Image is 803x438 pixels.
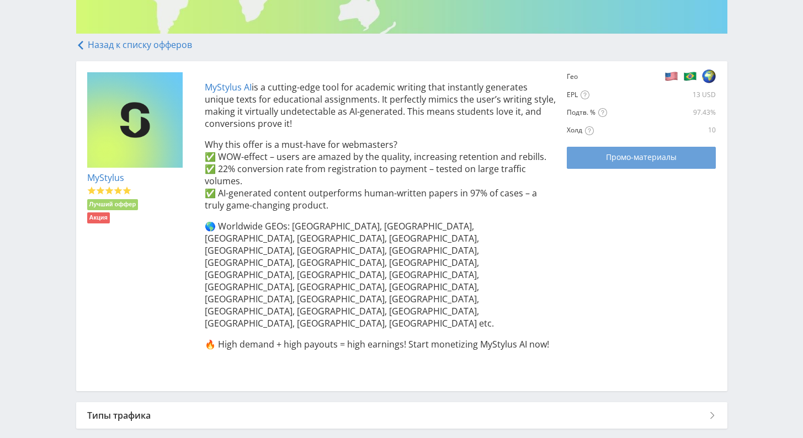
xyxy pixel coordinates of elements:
div: 13 USD [604,90,716,99]
p: 🔥 High demand + high payouts = high earnings! Start monetizing MyStylus AI now! [205,338,556,350]
li: Лучший оффер [87,199,139,210]
li: Акция [87,212,110,223]
a: MyStylus [87,172,124,184]
a: Назад к списку офферов [76,39,192,51]
a: Промо-материалы [567,147,716,169]
div: Подтв. % [567,108,666,117]
div: Холд [567,126,666,135]
p: 🌎 Worldwide GEOs: [GEOGRAPHIC_DATA], [GEOGRAPHIC_DATA], [GEOGRAPHIC_DATA], [GEOGRAPHIC_DATA], [GE... [205,220,556,329]
img: e836bfbd110e4da5150580c9a99ecb16.png [87,72,183,168]
div: Типы трафика [76,402,727,429]
img: f6d4d8a03f8825964ffc357a2a065abb.png [683,69,697,83]
a: MyStylus AI [205,81,252,93]
div: 97.43% [668,108,716,117]
div: 10 [668,126,716,135]
div: EPL [567,90,602,100]
span: Промо-материалы [606,153,677,162]
img: b2e5cb7c326a8f2fba0c03a72091f869.png [664,69,678,83]
div: Гео [567,72,602,81]
img: 8ccb95d6cbc0ca5a259a7000f084d08e.png [702,69,716,83]
p: Why this offer is a must-have for webmasters? ✅ WOW-effect – users are amazed by the quality, inc... [205,138,556,211]
p: is a cutting-edge tool for academic writing that instantly generates unique texts for educational... [205,81,556,130]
